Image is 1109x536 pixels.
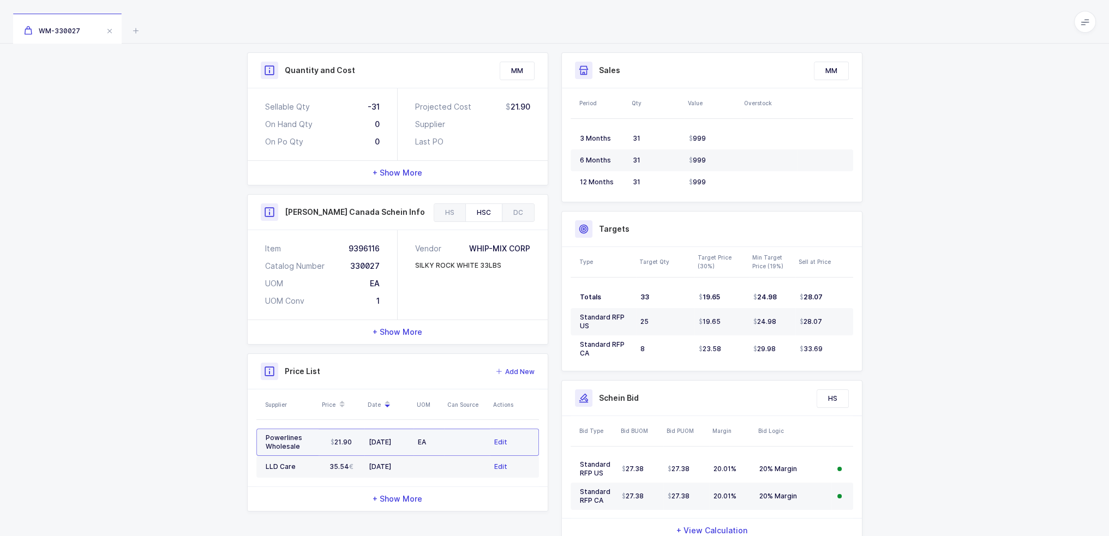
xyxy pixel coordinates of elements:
[369,462,409,471] div: [DATE]
[415,261,501,270] div: SILKY ROCK WHITE 33LBS
[714,465,736,473] span: 20.01%
[580,178,624,186] div: 12 Months
[580,293,601,301] span: Totals
[622,492,644,501] span: 27.38
[369,438,409,447] div: [DATE]
[502,204,534,221] div: DC
[579,99,625,107] div: Period
[753,293,777,302] span: 24.98
[265,400,315,409] div: Supplier
[579,426,614,435] div: Bid Type
[580,340,625,357] span: Standard RFP CA
[689,178,706,186] span: 999
[668,465,690,473] span: 27.38
[505,366,535,377] span: Add New
[285,366,320,377] h3: Price List
[640,345,645,353] span: 8
[375,136,380,147] div: 0
[580,487,613,505] div: Standard RFP CA
[248,161,548,185] div: + Show More
[758,426,828,435] div: Bid Logic
[329,462,353,471] span: 35.54
[633,156,640,164] span: 31
[622,465,644,473] span: 27.38
[580,134,624,143] div: 3 Months
[689,156,706,165] span: 999
[699,345,721,353] span: 23.58
[688,99,738,107] div: Value
[285,65,355,76] h3: Quantity and Cost
[633,178,640,186] span: 31
[500,62,534,80] div: MM
[465,204,502,221] div: HSC
[266,462,314,471] div: LLD Care
[633,134,640,142] span: 31
[753,345,776,353] span: 29.98
[370,278,380,289] div: EA
[248,320,548,344] div: + Show More
[265,119,313,130] div: On Hand Qty
[759,465,827,473] div: 20% Margin
[621,426,660,435] div: Bid BUOM
[494,461,507,472] button: Edit
[285,207,425,218] h3: [PERSON_NAME] Canada Schein Info
[493,400,536,409] div: Actions
[753,317,776,326] span: 24.98
[368,395,410,414] div: Date
[759,492,827,501] div: 20% Margin
[640,293,649,301] span: 33
[698,253,746,270] div: Target Price (30%)
[799,257,850,266] div: Sell at Price
[632,99,681,107] div: Qty
[814,62,848,80] div: MM
[676,525,747,536] span: + View Calculation
[434,204,465,221] div: HS
[415,136,443,147] div: Last PO
[417,400,441,409] div: UOM
[580,460,613,478] div: Standard RFP US
[415,243,446,254] div: Vendor
[373,327,422,338] span: + Show More
[580,156,624,165] div: 6 Months
[373,493,422,504] span: + Show More
[579,257,633,266] div: Type
[368,101,380,112] div: -31
[415,119,445,130] div: Supplier
[494,437,507,448] button: Edit
[714,492,736,500] span: 20.01%
[496,366,535,377] button: Add New
[640,317,649,326] span: 25
[415,101,471,112] div: Projected Cost
[599,393,639,403] h3: Schein Bid
[580,313,625,330] span: Standard RFP US
[800,293,823,302] span: 28.07
[699,317,721,326] span: 19.65
[599,65,620,76] h3: Sales
[752,253,792,270] div: Min Target Price (19%)
[322,395,361,414] div: Price
[599,224,630,234] h3: Targets
[373,167,422,178] span: + Show More
[266,433,314,451] div: Powerlines Wholesale
[744,99,794,107] div: Overstock
[506,101,530,112] div: 21.90
[667,426,706,435] div: Bid PUOM
[418,438,440,447] div: EA
[668,492,690,501] span: 27.38
[699,293,720,302] span: 19.65
[376,296,380,306] div: 1
[469,243,530,254] div: WHIP-MIX CORP
[800,345,823,353] span: 33.69
[712,426,752,435] div: Margin
[24,27,80,35] span: WM-330027
[689,134,706,143] span: 999
[817,390,848,407] div: HS
[331,438,352,447] span: 21.90
[265,278,283,289] div: UOM
[265,296,304,306] div: UOM Conv
[265,101,310,112] div: Sellable Qty
[375,119,380,130] div: 0
[265,136,303,147] div: On Po Qty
